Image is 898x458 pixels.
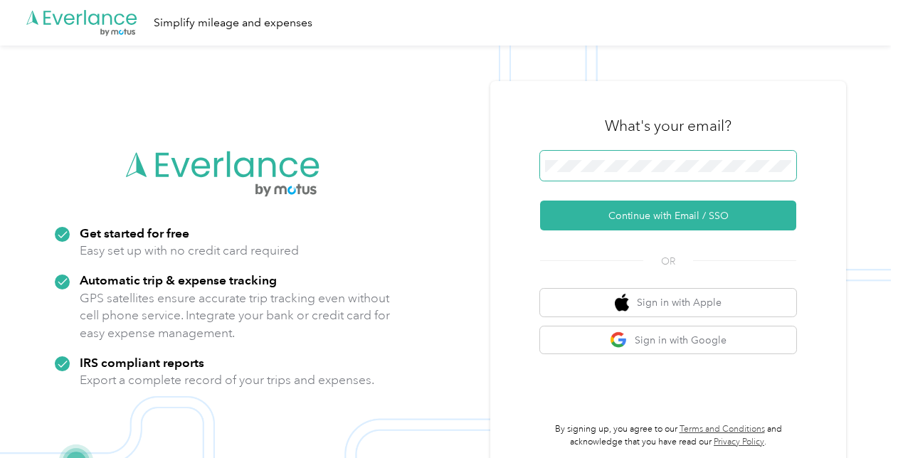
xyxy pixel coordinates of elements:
[154,14,312,32] div: Simplify mileage and expenses
[714,437,764,447] a: Privacy Policy
[680,424,765,435] a: Terms and Conditions
[80,225,189,240] strong: Get started for free
[540,289,796,316] button: apple logoSign in with Apple
[610,331,628,349] img: google logo
[80,289,391,342] p: GPS satellites ensure accurate trip tracking even without cell phone service. Integrate your bank...
[540,423,796,448] p: By signing up, you agree to our and acknowledge that you have read our .
[605,116,731,136] h3: What's your email?
[80,371,374,389] p: Export a complete record of your trips and expenses.
[540,326,796,354] button: google logoSign in with Google
[643,254,693,269] span: OR
[80,242,299,260] p: Easy set up with no credit card required
[615,294,629,311] img: apple logo
[540,201,796,230] button: Continue with Email / SSO
[80,272,277,287] strong: Automatic trip & expense tracking
[80,355,204,370] strong: IRS compliant reports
